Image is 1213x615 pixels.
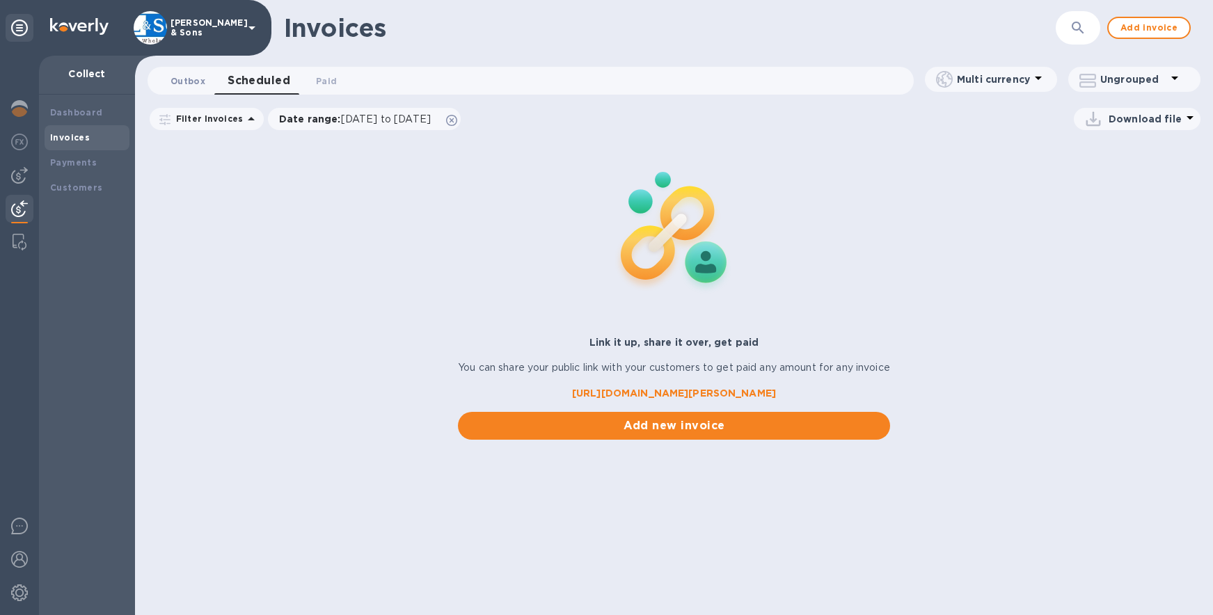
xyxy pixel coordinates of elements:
[50,157,97,168] b: Payments
[1100,72,1166,86] p: Ungrouped
[316,74,337,88] span: Paid
[171,18,240,38] p: [PERSON_NAME] & Sons
[50,182,103,193] b: Customers
[6,14,33,42] div: Unpin categories
[268,108,461,130] div: Date range:[DATE] to [DATE]
[957,72,1030,86] p: Multi currency
[1107,17,1191,39] button: Add invoice
[341,113,431,125] span: [DATE] to [DATE]
[469,417,879,434] span: Add new invoice
[50,67,124,81] p: Collect
[458,335,890,349] p: Link it up, share it over, get paid
[458,360,890,375] p: You can share your public link with your customers to get paid any amount for any invoice
[1109,112,1182,126] p: Download file
[11,134,28,150] img: Foreign exchange
[458,386,890,401] a: [URL][DOMAIN_NAME][PERSON_NAME]
[572,388,776,399] b: [URL][DOMAIN_NAME][PERSON_NAME]
[228,71,290,90] span: Scheduled
[171,113,243,125] p: Filter Invoices
[50,107,103,118] b: Dashboard
[171,74,205,88] span: Outbox
[50,18,109,35] img: Logo
[50,132,90,143] b: Invoices
[284,13,386,42] h1: Invoices
[458,412,890,440] button: Add new invoice
[279,112,438,126] p: Date range :
[1120,19,1178,36] span: Add invoice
